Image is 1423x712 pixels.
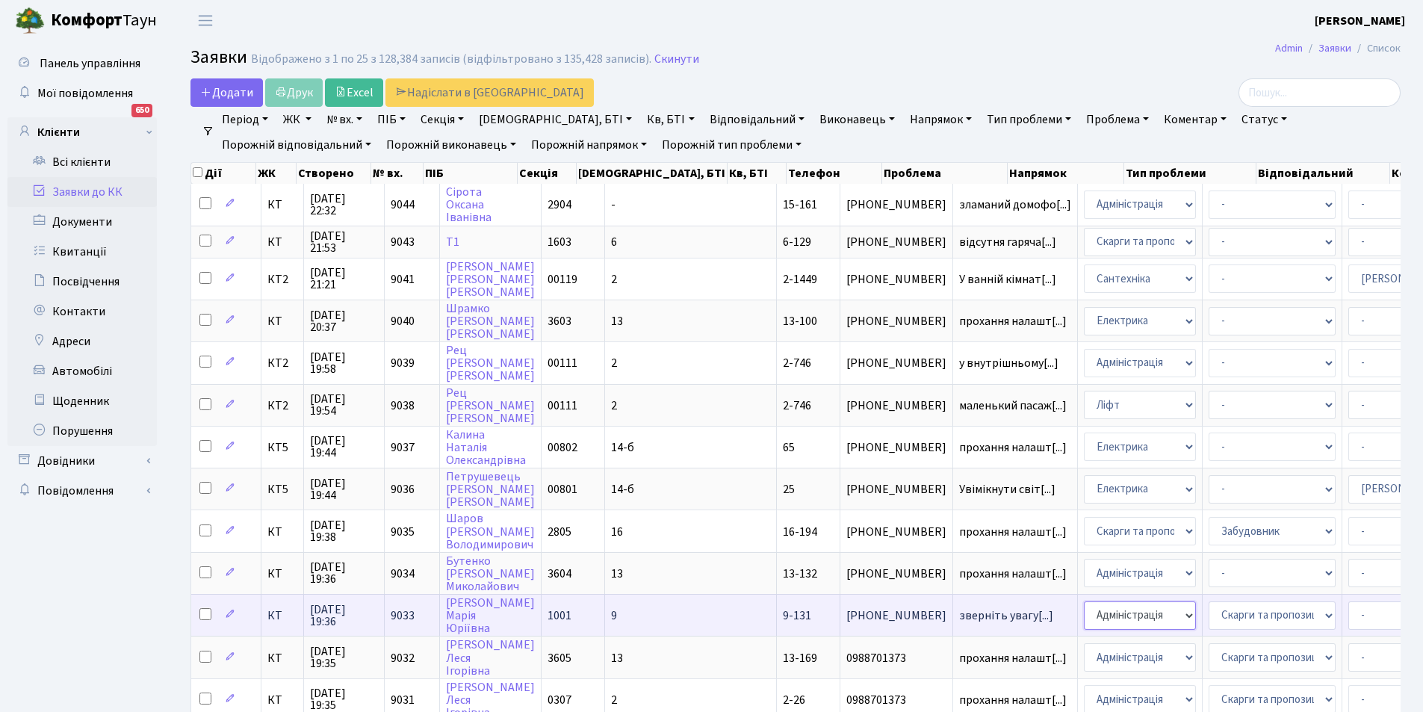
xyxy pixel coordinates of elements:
[267,400,297,412] span: КТ2
[310,687,378,711] span: [DATE] 19:35
[959,566,1067,582] span: прохання налашт[...]
[310,309,378,333] span: [DATE] 20:37
[131,104,152,117] div: 650
[391,607,415,624] span: 9033
[611,566,623,582] span: 13
[783,439,795,456] span: 65
[548,524,571,540] span: 2805
[846,526,946,538] span: [PHONE_NUMBER]
[7,297,157,326] a: Контакти
[310,267,378,291] span: [DATE] 21:21
[267,610,297,622] span: КТ
[783,355,811,371] span: 2-746
[7,207,157,237] a: Документи
[611,313,623,329] span: 13
[267,273,297,285] span: КТ2
[548,692,571,708] span: 0307
[548,355,577,371] span: 00111
[959,234,1056,250] span: відсутня гаряча[...]
[200,84,253,101] span: Додати
[959,271,1056,288] span: У ванній кімнат[...]
[190,44,247,70] span: Заявки
[548,607,571,624] span: 1001
[297,163,371,184] th: Створено
[391,313,415,329] span: 9040
[846,442,946,453] span: [PHONE_NUMBER]
[446,468,535,510] a: Петрушевець[PERSON_NAME][PERSON_NAME]
[51,8,123,32] b: Комфорт
[1236,107,1293,132] a: Статус
[959,313,1067,329] span: прохання налашт[...]
[15,6,45,36] img: logo.png
[310,351,378,375] span: [DATE] 19:58
[371,107,412,132] a: ПІБ
[959,397,1067,414] span: маленький пасаж[...]
[7,267,157,297] a: Посвідчення
[783,607,811,624] span: 9-131
[473,107,638,132] a: [DEMOGRAPHIC_DATA], БТІ
[548,234,571,250] span: 1603
[846,273,946,285] span: [PHONE_NUMBER]
[1256,163,1391,184] th: Відповідальний
[1315,13,1405,29] b: [PERSON_NAME]
[783,196,817,213] span: 15-161
[1351,40,1401,57] li: Список
[446,511,535,553] a: Шаров[PERSON_NAME]Володимирович
[7,237,157,267] a: Квитанції
[310,646,378,669] span: [DATE] 19:35
[320,107,368,132] a: № вх.
[1275,40,1303,56] a: Admin
[846,199,946,211] span: [PHONE_NUMBER]
[251,52,651,66] div: Відображено з 1 по 25 з 128,384 записів (відфільтровано з 135,428 записів).
[446,427,526,468] a: КалинаНаталіяОлександрівна
[371,163,424,184] th: № вх.
[959,481,1055,498] span: Увімікнути світ[...]
[728,163,787,184] th: Кв, БТІ
[846,568,946,580] span: [PHONE_NUMBER]
[310,393,378,417] span: [DATE] 19:54
[548,439,577,456] span: 00802
[846,610,946,622] span: [PHONE_NUMBER]
[187,8,224,33] button: Переключити навігацію
[846,357,946,369] span: [PHONE_NUMBER]
[787,163,881,184] th: Телефон
[40,55,140,72] span: Панель управління
[1238,78,1401,107] input: Пошук...
[391,439,415,456] span: 9037
[611,481,634,498] span: 14-б
[446,234,459,250] a: T1
[446,300,535,342] a: Шрамко[PERSON_NAME][PERSON_NAME]
[267,694,297,706] span: КТ
[380,132,522,158] a: Порожній виконавець
[882,163,1008,184] th: Проблема
[277,107,317,132] a: ЖК
[446,553,535,595] a: Бутенко[PERSON_NAME]Миколайович
[548,481,577,498] span: 00801
[548,566,571,582] span: 3604
[216,107,274,132] a: Період
[577,163,728,184] th: [DEMOGRAPHIC_DATA], БТІ
[813,107,901,132] a: Виконавець
[267,483,297,495] span: КТ5
[611,397,617,414] span: 2
[548,650,571,666] span: 3605
[446,342,535,384] a: Рец[PERSON_NAME][PERSON_NAME]
[1158,107,1233,132] a: Коментар
[611,692,617,708] span: 2
[310,193,378,217] span: [DATE] 22:32
[446,259,535,300] a: [PERSON_NAME][PERSON_NAME][PERSON_NAME]
[611,234,617,250] span: 6
[446,595,535,637] a: [PERSON_NAME]МаріяЮріївна
[1315,12,1405,30] a: [PERSON_NAME]
[310,230,378,254] span: [DATE] 21:53
[391,234,415,250] span: 9043
[415,107,470,132] a: Секція
[191,163,256,184] th: Дії
[310,435,378,459] span: [DATE] 19:44
[7,326,157,356] a: Адреси
[783,481,795,498] span: 25
[391,650,415,666] span: 9032
[783,397,811,414] span: 2-746
[267,526,297,538] span: КТ
[267,568,297,580] span: КТ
